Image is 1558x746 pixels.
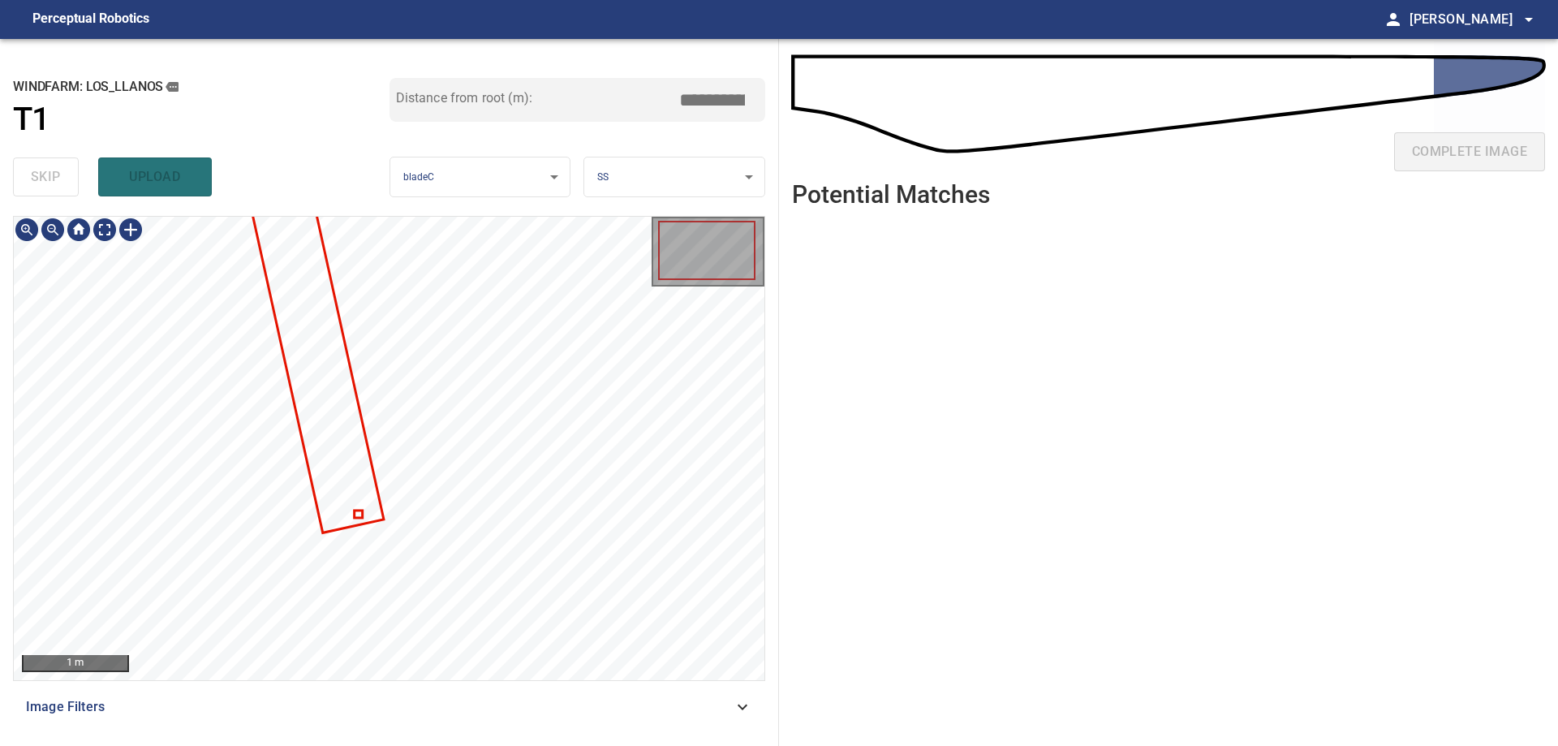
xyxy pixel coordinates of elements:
label: Distance from root (m): [396,92,532,105]
a: T1 [13,101,389,139]
div: Toggle full page [92,217,118,243]
figcaption: Perceptual Robotics [32,6,149,32]
span: Image Filters [26,697,733,717]
button: copy message details [163,78,181,96]
h2: windfarm: Los_Llanos [13,78,389,96]
div: Zoom in [14,217,40,243]
span: bladeC [403,171,435,183]
button: [PERSON_NAME] [1403,3,1539,36]
span: arrow_drop_down [1519,10,1539,29]
span: [PERSON_NAME] [1410,8,1539,31]
h1: T1 [13,101,50,139]
div: bladeC [390,157,570,198]
div: Toggle selection [118,217,144,243]
div: Zoom out [40,217,66,243]
span: person [1384,10,1403,29]
div: SS [584,157,764,198]
div: Go home [66,217,92,243]
div: Image Filters [13,688,765,727]
span: SS [597,171,609,183]
h2: Potential Matches [792,181,990,208]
